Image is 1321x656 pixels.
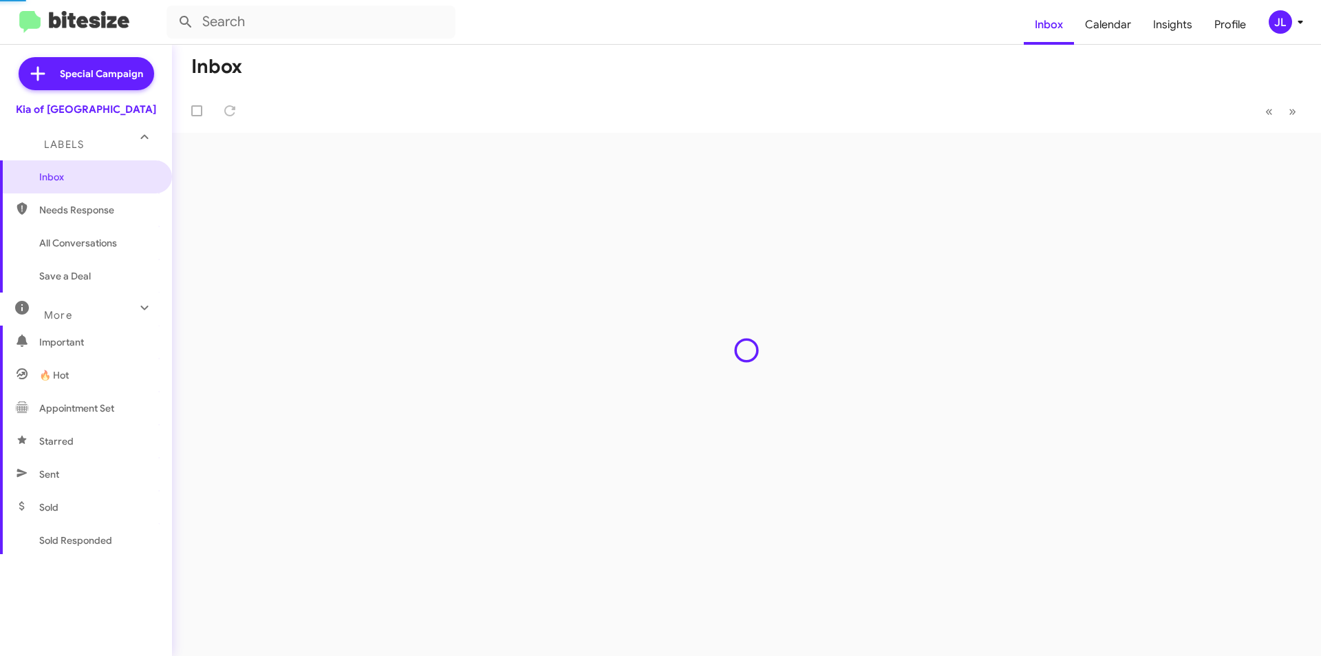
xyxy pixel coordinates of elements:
[1024,5,1074,45] a: Inbox
[44,138,84,151] span: Labels
[39,500,58,514] span: Sold
[39,434,74,448] span: Starred
[1074,5,1142,45] a: Calendar
[1269,10,1292,34] div: JL
[39,170,156,184] span: Inbox
[1142,5,1203,45] a: Insights
[60,67,143,81] span: Special Campaign
[39,401,114,415] span: Appointment Set
[1257,97,1281,125] button: Previous
[39,203,156,217] span: Needs Response
[1280,97,1304,125] button: Next
[44,309,72,321] span: More
[19,57,154,90] a: Special Campaign
[1203,5,1257,45] a: Profile
[39,335,156,349] span: Important
[1258,97,1304,125] nav: Page navigation example
[39,269,91,283] span: Save a Deal
[39,368,69,382] span: 🔥 Hot
[1289,103,1296,120] span: »
[1257,10,1306,34] button: JL
[167,6,455,39] input: Search
[39,236,117,250] span: All Conversations
[1265,103,1273,120] span: «
[16,103,156,116] div: Kia of [GEOGRAPHIC_DATA]
[39,467,59,481] span: Sent
[191,56,242,78] h1: Inbox
[39,533,112,547] span: Sold Responded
